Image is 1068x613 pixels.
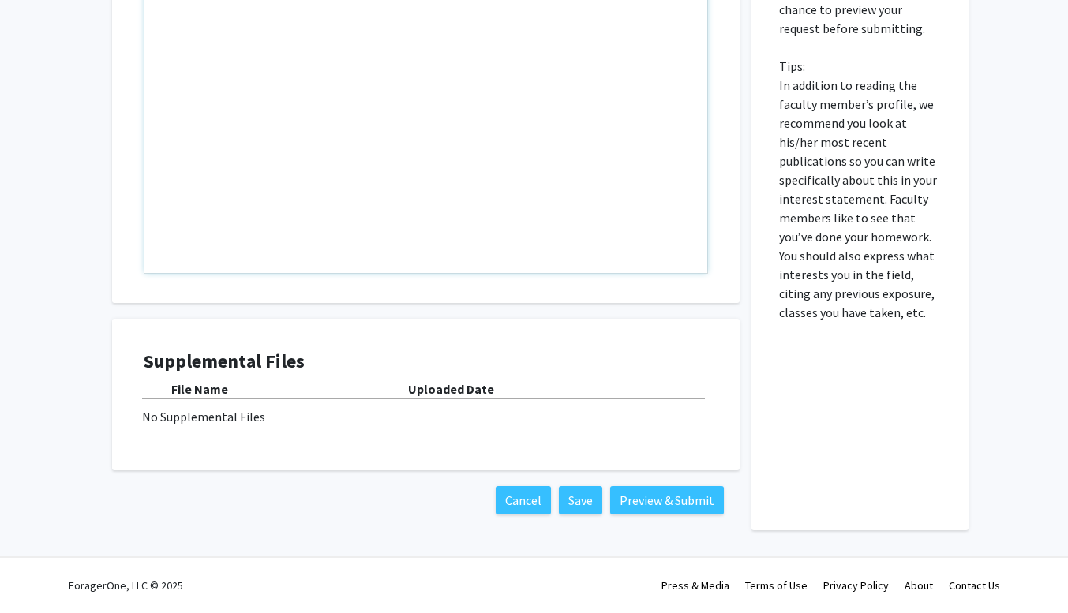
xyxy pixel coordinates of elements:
button: Cancel [496,486,551,514]
div: No Supplemental Files [142,407,710,426]
a: Terms of Use [745,578,808,592]
button: Preview & Submit [610,486,724,514]
b: Uploaded Date [408,381,494,397]
b: File Name [171,381,228,397]
div: ForagerOne, LLC © 2025 [69,558,183,613]
h4: Supplemental Files [144,350,708,373]
button: Save [559,486,602,514]
iframe: Chat [12,542,67,601]
a: Contact Us [949,578,1000,592]
a: About [905,578,933,592]
a: Privacy Policy [823,578,889,592]
a: Press & Media [661,578,729,592]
